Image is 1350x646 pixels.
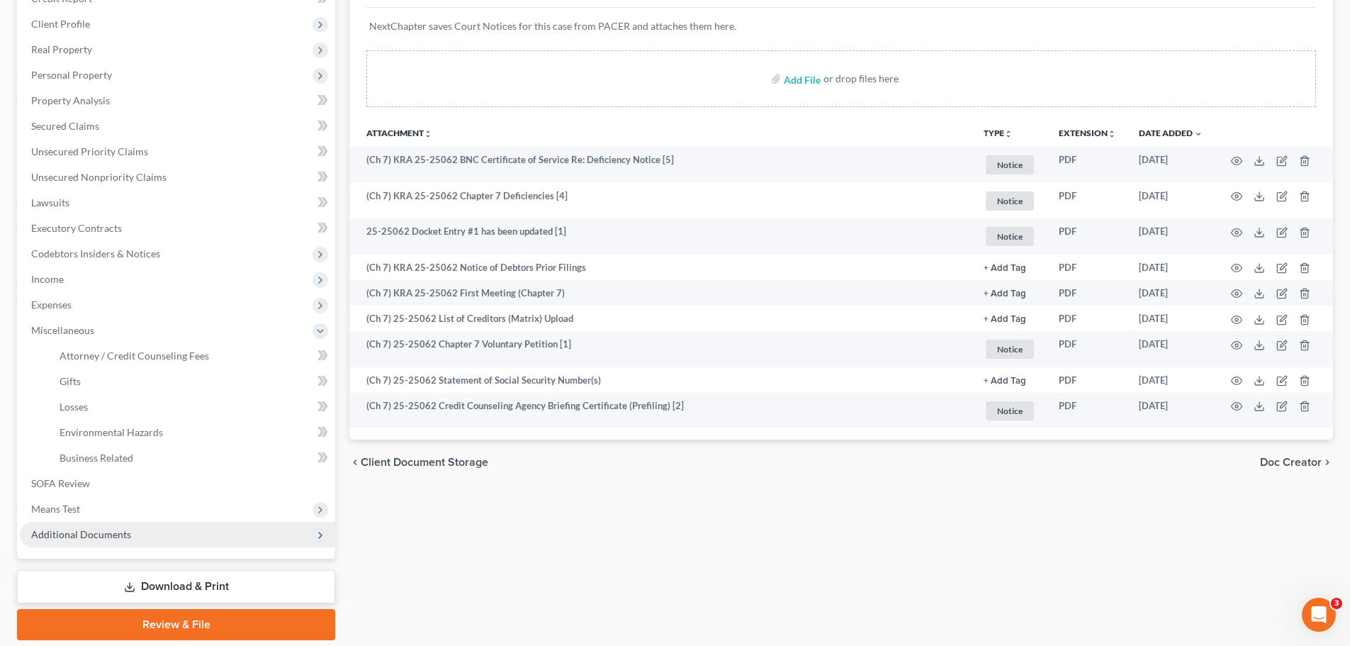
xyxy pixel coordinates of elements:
span: Gifts [60,375,81,387]
a: + Add Tag [984,312,1036,325]
a: Notice [984,338,1036,361]
a: Extensionunfold_more [1059,128,1116,138]
span: Doc Creator [1260,457,1322,468]
span: Unsecured Priority Claims [31,145,148,157]
a: Gifts [48,369,335,394]
a: Download & Print [17,570,335,603]
span: Secured Claims [31,120,99,132]
span: Client Document Storage [361,457,488,468]
span: Notice [986,191,1034,211]
button: + Add Tag [984,264,1026,273]
a: Notice [984,399,1036,423]
iframe: Intercom live chat [1302,598,1336,632]
span: Expenses [31,299,72,311]
td: [DATE] [1127,218,1214,255]
td: (Ch 7) 25-25062 Chapter 7 Voluntary Petition [1] [349,331,972,367]
td: PDF [1047,218,1127,255]
td: 25-25062 Docket Entry #1 has been updated [1] [349,218,972,255]
td: (Ch 7) KRA 25-25062 First Meeting (Chapter 7) [349,280,972,306]
td: (Ch 7) 25-25062 List of Creditors (Matrix) Upload [349,306,972,331]
button: + Add Tag [984,315,1026,324]
a: Unsecured Priority Claims [20,139,335,165]
td: (Ch 7) KRA 25-25062 Notice of Debtors Prior Filings [349,255,972,280]
span: Notice [986,401,1034,421]
a: Property Analysis [20,88,335,113]
a: + Add Tag [984,261,1036,274]
a: Attorney / Credit Counseling Fees [48,343,335,369]
span: Losses [60,401,88,413]
button: chevron_left Client Document Storage [349,457,488,468]
td: PDF [1047,280,1127,306]
span: Miscellaneous [31,324,94,336]
td: [DATE] [1127,306,1214,331]
span: Environmental Hazards [60,426,163,438]
a: + Add Tag [984,374,1036,387]
button: Doc Creator chevron_right [1260,457,1333,468]
td: PDF [1047,393,1127,429]
td: (Ch 7) 25-25062 Credit Counseling Agency Briefing Certificate (Prefiling) [2] [349,393,972,429]
a: Notice [984,225,1036,248]
a: + Add Tag [984,286,1036,300]
a: Notice [984,189,1036,213]
i: unfold_more [424,130,432,138]
a: Attachmentunfold_more [366,128,432,138]
button: TYPEunfold_more [984,129,1013,138]
i: chevron_right [1322,457,1333,468]
td: PDF [1047,255,1127,280]
a: Secured Claims [20,113,335,139]
td: [DATE] [1127,147,1214,183]
td: PDF [1047,183,1127,219]
span: Means Test [31,503,80,515]
i: unfold_more [1108,130,1116,138]
a: Executory Contracts [20,216,335,241]
td: (Ch 7) KRA 25-25062 Chapter 7 Deficiencies [4] [349,183,972,219]
span: Business Related [60,452,133,464]
i: expand_more [1194,130,1203,138]
td: [DATE] [1127,331,1214,367]
span: Real Property [31,43,92,55]
span: Notice [986,227,1034,246]
td: PDF [1047,331,1127,367]
span: Lawsuits [31,196,69,208]
span: Notice [986,340,1034,359]
span: Unsecured Nonpriority Claims [31,171,167,183]
span: 3 [1331,598,1342,609]
button: + Add Tag [984,289,1026,299]
span: Property Analysis [31,94,110,106]
span: Notice [986,155,1034,174]
span: SOFA Review [31,477,90,489]
td: [DATE] [1127,367,1214,393]
td: PDF [1047,306,1127,331]
span: Income [31,273,64,285]
td: [DATE] [1127,280,1214,306]
a: SOFA Review [20,471,335,496]
a: Environmental Hazards [48,420,335,445]
button: + Add Tag [984,377,1026,386]
a: Lawsuits [20,190,335,216]
div: or drop files here [823,72,899,86]
span: Personal Property [31,69,112,81]
span: Executory Contracts [31,222,122,234]
a: Notice [984,153,1036,177]
td: [DATE] [1127,255,1214,280]
a: Unsecured Nonpriority Claims [20,165,335,190]
i: chevron_left [349,457,361,468]
td: [DATE] [1127,183,1214,219]
a: Losses [48,394,335,420]
p: NextChapter saves Court Notices for this case from PACER and attaches them here. [369,19,1313,33]
td: PDF [1047,367,1127,393]
i: unfold_more [1004,130,1013,138]
span: Codebtors Insiders & Notices [31,247,160,260]
td: (Ch 7) 25-25062 Statement of Social Security Number(s) [349,367,972,393]
td: PDF [1047,147,1127,183]
a: Date Added expand_more [1139,128,1203,138]
a: Review & File [17,609,335,640]
span: Additional Documents [31,528,131,540]
span: Attorney / Credit Counseling Fees [60,350,209,362]
span: Client Profile [31,18,90,30]
td: [DATE] [1127,393,1214,429]
td: (Ch 7) KRA 25-25062 BNC Certificate of Service Re: Deficiency Notice [5] [349,147,972,183]
a: Business Related [48,445,335,471]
